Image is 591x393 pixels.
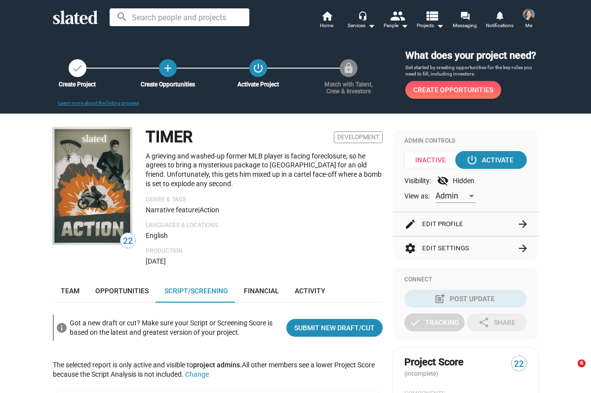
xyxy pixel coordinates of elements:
mat-icon: arrow_forward [517,218,529,230]
p: Genre & Tags [146,196,383,204]
span: 22 [120,235,135,248]
button: Services [344,10,379,32]
button: Projects [413,10,448,32]
mat-icon: people [390,8,404,23]
span: Script/Screening [164,287,228,295]
span: English [146,232,168,239]
span: (incomplete) [404,370,440,377]
div: Create Project [45,81,110,88]
span: Narrative feature [146,206,198,214]
mat-icon: arrow_drop_down [365,20,377,32]
span: Activity [295,287,325,295]
div: Post Update [436,290,495,308]
a: Create Opportunities [159,59,177,77]
button: Post Update [404,290,527,308]
p: Production [146,247,383,255]
span: Financial [244,287,279,295]
span: project admins. [193,361,242,369]
div: Tracking [409,314,459,331]
mat-icon: forum [460,11,470,20]
button: Activate Project [249,59,267,77]
button: Tracking [404,314,465,331]
span: | [198,206,199,214]
button: Edit Profile [404,212,527,236]
mat-icon: visibility_off [437,175,449,187]
span: Me [525,20,532,32]
a: Team [53,279,87,303]
mat-icon: headset_mic [358,11,367,20]
a: Learn more about the listing process [58,100,139,106]
mat-icon: post_add [434,293,446,305]
mat-icon: power_settings_new [466,154,478,166]
mat-icon: check [72,62,83,74]
a: Home [310,10,344,32]
h1: TIMER [146,126,193,148]
mat-icon: info [56,322,68,334]
iframe: Intercom live chat [557,359,581,383]
span: Team [61,287,79,295]
a: Activity [287,279,333,303]
div: Activate Project [226,81,291,88]
div: Got a new draft or cut? Make sure your Script or Screening Score is based on the latest and great... [70,316,278,339]
span: The selected report is only active and visible to [53,361,242,369]
button: Edit Settings [404,236,527,260]
button: People [379,10,413,32]
a: Submit New Draft/Cut [286,319,383,337]
mat-icon: view_list [424,8,438,23]
mat-icon: notifications [495,10,504,20]
span: 22 [512,357,526,371]
div: Admin Controls [404,137,527,145]
button: Alexandra CarboneMe [517,7,541,33]
button: Change [185,370,209,378]
div: People [384,20,408,32]
a: Financial [236,279,287,303]
p: A grieving and washed-up former MLB player is facing foreclosure, so he agrees to bring a mysteri... [146,152,383,188]
span: Notifications [486,20,513,32]
div: Activate [468,151,513,169]
div: Services [348,20,375,32]
mat-icon: settings [404,242,416,254]
p: Get started by creating opportunities for the key roles you need to fill, including investors. [405,64,539,78]
button: Share [467,314,527,331]
span: Submit New Draft/Cut [294,319,375,337]
div: Visibility: Hidden [404,175,527,187]
p: Languages & Locations [146,222,383,230]
img: Alexandra Carbone [523,9,535,21]
mat-icon: power_settings_new [252,62,264,74]
span: Project Score [404,355,464,369]
span: 6 [578,359,586,367]
span: Home [320,20,333,32]
span: Messaging [453,20,477,32]
div: All other members see a lower Project Score because the Script Analysis is not included. [53,349,383,391]
div: Share [478,314,515,331]
mat-icon: arrow_forward [517,242,529,254]
a: Messaging [448,10,482,32]
div: Create Opportunities [135,81,200,88]
span: Inactive [404,151,464,169]
mat-icon: arrow_drop_down [398,20,410,32]
mat-icon: edit [404,218,416,230]
mat-icon: check [409,316,421,328]
span: Development [334,131,383,143]
span: Action [199,206,219,214]
h3: What does your project need? [405,49,539,62]
a: Notifications [482,10,517,32]
span: View as: [404,192,430,201]
span: Opportunities [95,287,149,295]
a: Create Opportunities [405,81,501,99]
input: Search people and projects [110,8,249,26]
mat-icon: arrow_drop_down [434,20,446,32]
span: Admin [435,191,458,200]
button: Activate [455,151,527,169]
mat-icon: home [321,10,333,22]
a: Opportunities [87,279,157,303]
div: Connect [404,276,527,284]
img: TIMER [53,127,132,244]
span: Projects [417,20,444,32]
span: Create Opportunities [413,81,493,99]
a: Script/Screening [157,279,236,303]
mat-icon: share [478,316,490,328]
mat-icon: add [162,62,174,74]
span: [DATE] [146,257,166,265]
